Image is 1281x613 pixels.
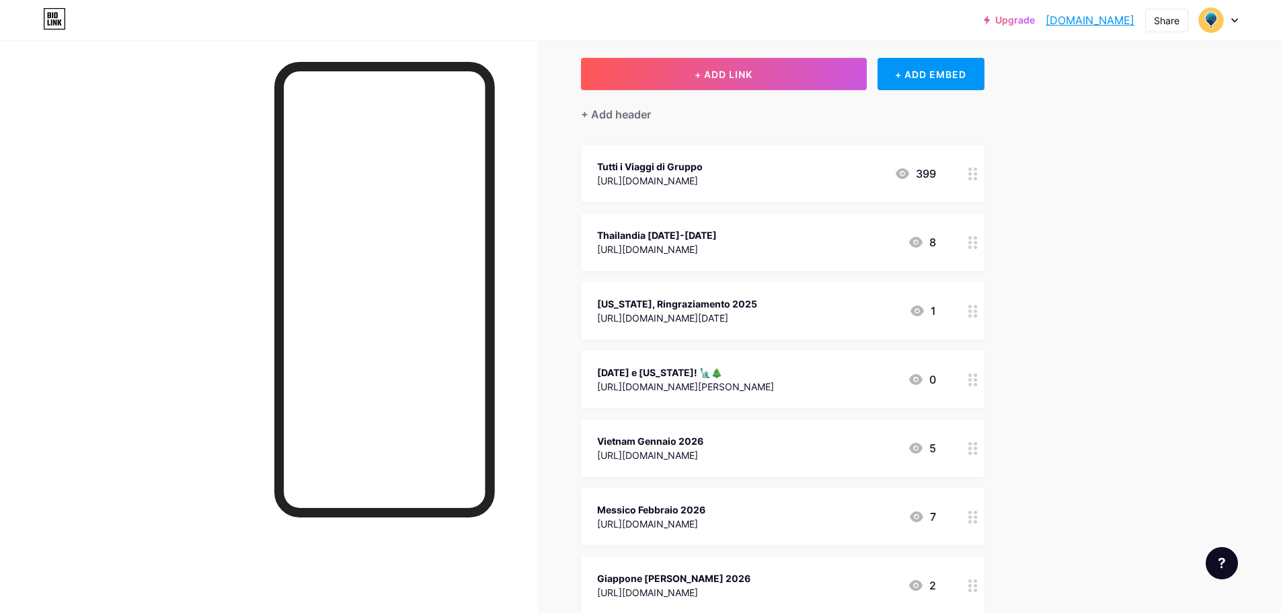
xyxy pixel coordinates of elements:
div: [US_STATE], Ringraziamento 2025 [597,297,757,311]
span: + ADD LINK [695,69,752,80]
div: Vietnam Gennaio 2026 [597,434,703,448]
div: 8 [908,234,936,250]
div: + ADD EMBED [878,58,984,90]
div: 0 [908,371,936,388]
div: [URL][DOMAIN_NAME][DATE] [597,311,757,325]
div: [URL][DOMAIN_NAME] [597,517,705,531]
div: Share [1154,13,1179,28]
div: 1 [909,303,936,319]
div: [URL][DOMAIN_NAME] [597,448,703,462]
img: moondoo [1198,7,1224,33]
div: [URL][DOMAIN_NAME] [597,242,717,256]
div: 2 [908,577,936,593]
a: Upgrade [984,15,1035,26]
div: Messico Febbraio 2026 [597,503,705,517]
div: [DATE] e [US_STATE]! 🗽🎄 [597,365,774,380]
div: [URL][DOMAIN_NAME][PERSON_NAME] [597,380,774,394]
div: 5 [908,440,936,456]
div: 399 [894,166,936,182]
div: [URL][DOMAIN_NAME] [597,585,750,600]
div: Tutti i Viaggi di Gruppo [597,159,703,174]
div: 7 [908,509,936,525]
div: Giappone [PERSON_NAME] 2026 [597,571,750,585]
a: [DOMAIN_NAME] [1046,12,1134,28]
div: [URL][DOMAIN_NAME] [597,174,703,188]
button: + ADD LINK [581,58,867,90]
div: Thailandia [DATE]-[DATE] [597,228,717,242]
div: + Add header [581,106,651,122]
